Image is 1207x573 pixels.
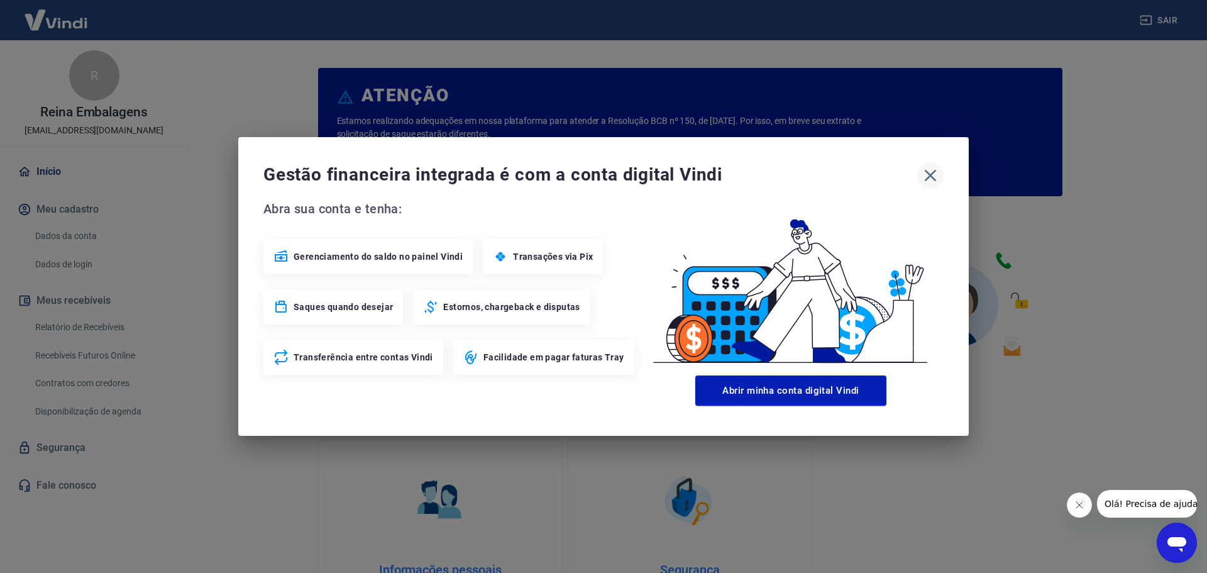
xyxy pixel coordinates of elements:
[263,199,638,219] span: Abra sua conta e tenha:
[483,351,624,364] span: Facilidade em pagar faturas Tray
[294,301,393,313] span: Saques quando desejar
[8,9,106,19] span: Olá! Precisa de ajuda?
[695,376,886,406] button: Abrir minha conta digital Vindi
[638,199,944,370] img: Good Billing
[294,351,433,364] span: Transferência entre contas Vindi
[1097,490,1197,518] iframe: Mensagem da empresa
[1157,523,1197,563] iframe: Botão para abrir a janela de mensagens
[1067,492,1092,518] iframe: Fechar mensagem
[443,301,580,313] span: Estornos, chargeback e disputas
[263,162,917,187] span: Gestão financeira integrada é com a conta digital Vindi
[513,250,593,263] span: Transações via Pix
[294,250,463,263] span: Gerenciamento do saldo no painel Vindi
